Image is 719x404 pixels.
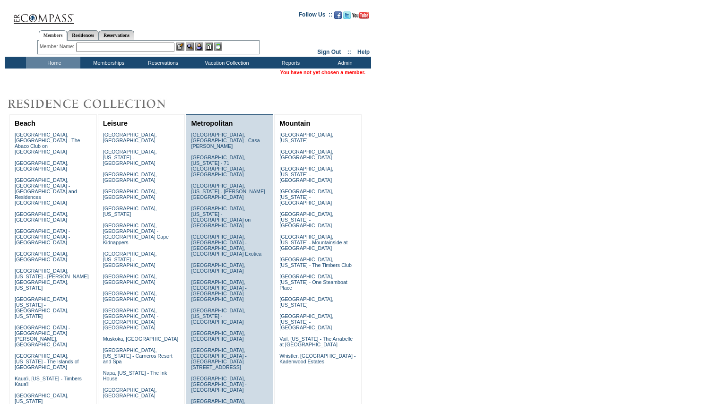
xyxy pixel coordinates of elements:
[103,223,169,245] a: [GEOGRAPHIC_DATA], [GEOGRAPHIC_DATA] - [GEOGRAPHIC_DATA] Cape Kidnappers
[176,43,184,51] img: b_edit.gif
[103,172,157,183] a: [GEOGRAPHIC_DATA], [GEOGRAPHIC_DATA]
[299,10,332,22] td: Follow Us ::
[39,30,68,41] a: Members
[343,14,351,20] a: Follow us on Twitter
[279,336,353,347] a: Vail, [US_STATE] - The Arrabelle at [GEOGRAPHIC_DATA]
[103,387,157,398] a: [GEOGRAPHIC_DATA], [GEOGRAPHIC_DATA]
[280,69,365,75] span: You have not yet chosen a member.
[15,160,69,172] a: [GEOGRAPHIC_DATA], [GEOGRAPHIC_DATA]
[103,189,157,200] a: [GEOGRAPHIC_DATA], [GEOGRAPHIC_DATA]
[279,211,333,228] a: [GEOGRAPHIC_DATA], [US_STATE] - [GEOGRAPHIC_DATA]
[317,57,371,69] td: Admin
[15,211,69,223] a: [GEOGRAPHIC_DATA], [GEOGRAPHIC_DATA]
[15,251,69,262] a: [GEOGRAPHIC_DATA], [GEOGRAPHIC_DATA]
[191,234,261,257] a: [GEOGRAPHIC_DATA], [GEOGRAPHIC_DATA] - [GEOGRAPHIC_DATA], [GEOGRAPHIC_DATA] Exotica
[195,43,203,51] img: Impersonate
[279,120,310,127] a: Mountain
[5,14,12,15] img: i.gif
[279,296,333,308] a: [GEOGRAPHIC_DATA], [US_STATE]
[343,11,351,19] img: Follow us on Twitter
[352,12,369,19] img: Subscribe to our YouTube Channel
[191,262,245,274] a: [GEOGRAPHIC_DATA], [GEOGRAPHIC_DATA]
[189,57,262,69] td: Vacation Collection
[15,393,69,404] a: [GEOGRAPHIC_DATA], [US_STATE]
[15,177,77,206] a: [GEOGRAPHIC_DATA], [GEOGRAPHIC_DATA] - [GEOGRAPHIC_DATA] and Residences [GEOGRAPHIC_DATA]
[15,376,82,387] a: Kaua'i, [US_STATE] - Timbers Kaua'i
[352,14,369,20] a: Subscribe to our YouTube Channel
[15,132,80,155] a: [GEOGRAPHIC_DATA], [GEOGRAPHIC_DATA] - The Abaco Club on [GEOGRAPHIC_DATA]
[103,251,157,268] a: [GEOGRAPHIC_DATA], [US_STATE] - [GEOGRAPHIC_DATA]
[191,155,245,177] a: [GEOGRAPHIC_DATA], [US_STATE] - 71 [GEOGRAPHIC_DATA], [GEOGRAPHIC_DATA]
[191,183,265,200] a: [GEOGRAPHIC_DATA], [US_STATE] - [PERSON_NAME][GEOGRAPHIC_DATA]
[317,49,341,55] a: Sign Out
[214,43,222,51] img: b_calculator.gif
[103,336,178,342] a: Muskoka, [GEOGRAPHIC_DATA]
[279,353,355,364] a: Whistler, [GEOGRAPHIC_DATA] - Kadenwood Estates
[135,57,189,69] td: Reservations
[357,49,370,55] a: Help
[205,43,213,51] img: Reservations
[80,57,135,69] td: Memberships
[279,166,333,183] a: [GEOGRAPHIC_DATA], [US_STATE] - [GEOGRAPHIC_DATA]
[103,120,128,127] a: Leisure
[191,120,233,127] a: Metropolitan
[191,376,246,393] a: [GEOGRAPHIC_DATA], [GEOGRAPHIC_DATA] - [GEOGRAPHIC_DATA]
[279,132,333,143] a: [GEOGRAPHIC_DATA], [US_STATE]
[99,30,134,40] a: Reservations
[279,189,333,206] a: [GEOGRAPHIC_DATA], [US_STATE] - [GEOGRAPHIC_DATA]
[15,296,69,319] a: [GEOGRAPHIC_DATA], [US_STATE] - [GEOGRAPHIC_DATA], [US_STATE]
[15,325,70,347] a: [GEOGRAPHIC_DATA] - [GEOGRAPHIC_DATA][PERSON_NAME], [GEOGRAPHIC_DATA]
[279,274,347,291] a: [GEOGRAPHIC_DATA], [US_STATE] - One Steamboat Place
[279,234,347,251] a: [GEOGRAPHIC_DATA], [US_STATE] - Mountainside at [GEOGRAPHIC_DATA]
[191,279,246,302] a: [GEOGRAPHIC_DATA], [GEOGRAPHIC_DATA] - [GEOGRAPHIC_DATA] [GEOGRAPHIC_DATA]
[103,291,157,302] a: [GEOGRAPHIC_DATA], [GEOGRAPHIC_DATA]
[13,5,74,24] img: Compass Home
[5,95,189,113] img: Destinations by Exclusive Resorts
[26,57,80,69] td: Home
[191,330,245,342] a: [GEOGRAPHIC_DATA], [GEOGRAPHIC_DATA]
[262,57,317,69] td: Reports
[103,370,167,381] a: Napa, [US_STATE] - The Ink House
[334,11,342,19] img: Become our fan on Facebook
[186,43,194,51] img: View
[279,257,352,268] a: [GEOGRAPHIC_DATA], [US_STATE] - The Timbers Club
[103,132,157,143] a: [GEOGRAPHIC_DATA], [GEOGRAPHIC_DATA]
[15,353,79,370] a: [GEOGRAPHIC_DATA], [US_STATE] - The Islands of [GEOGRAPHIC_DATA]
[15,268,89,291] a: [GEOGRAPHIC_DATA], [US_STATE] - [PERSON_NAME][GEOGRAPHIC_DATA], [US_STATE]
[191,308,245,325] a: [GEOGRAPHIC_DATA], [US_STATE] - [GEOGRAPHIC_DATA]
[103,347,173,364] a: [GEOGRAPHIC_DATA], [US_STATE] - Carneros Resort and Spa
[103,274,157,285] a: [GEOGRAPHIC_DATA], [GEOGRAPHIC_DATA]
[40,43,76,51] div: Member Name:
[279,149,333,160] a: [GEOGRAPHIC_DATA], [GEOGRAPHIC_DATA]
[15,120,35,127] a: Beach
[334,14,342,20] a: Become our fan on Facebook
[191,132,260,149] a: [GEOGRAPHIC_DATA], [GEOGRAPHIC_DATA] - Casa [PERSON_NAME]
[103,308,158,330] a: [GEOGRAPHIC_DATA], [GEOGRAPHIC_DATA] - [GEOGRAPHIC_DATA] [GEOGRAPHIC_DATA]
[103,206,157,217] a: [GEOGRAPHIC_DATA], [US_STATE]
[347,49,351,55] span: ::
[191,347,246,370] a: [GEOGRAPHIC_DATA], [GEOGRAPHIC_DATA] - [GEOGRAPHIC_DATA][STREET_ADDRESS]
[103,149,157,166] a: [GEOGRAPHIC_DATA], [US_STATE] - [GEOGRAPHIC_DATA]
[279,313,333,330] a: [GEOGRAPHIC_DATA], [US_STATE] - [GEOGRAPHIC_DATA]
[15,228,70,245] a: [GEOGRAPHIC_DATA] - [GEOGRAPHIC_DATA] - [GEOGRAPHIC_DATA]
[67,30,99,40] a: Residences
[191,206,251,228] a: [GEOGRAPHIC_DATA], [US_STATE] - [GEOGRAPHIC_DATA] on [GEOGRAPHIC_DATA]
